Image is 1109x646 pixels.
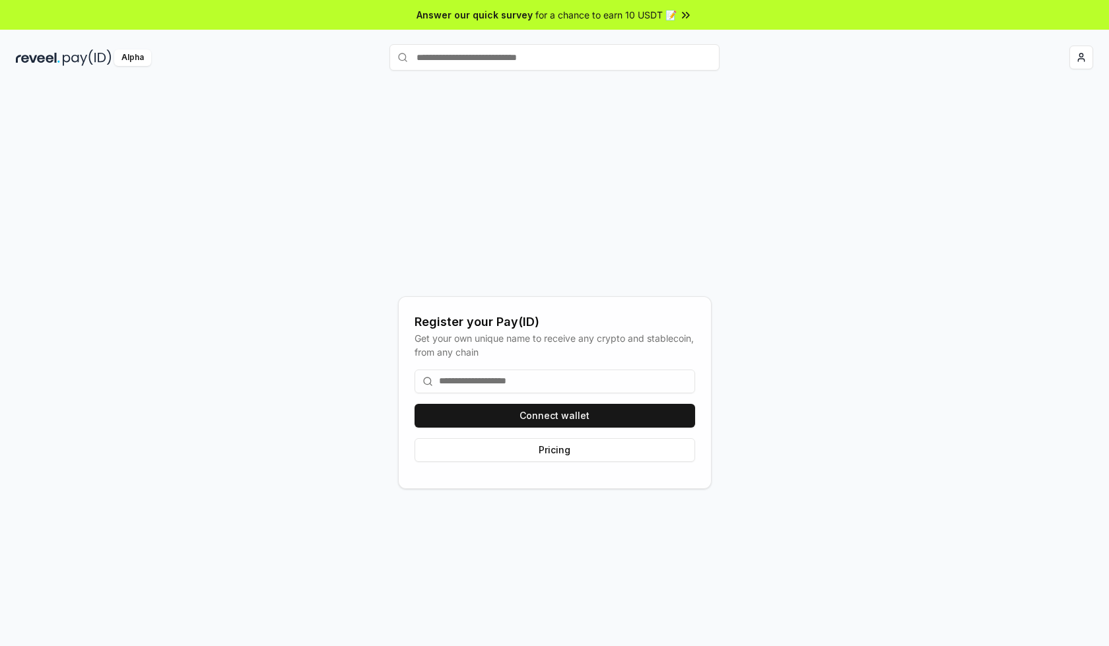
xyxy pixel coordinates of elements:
[415,404,695,428] button: Connect wallet
[114,49,151,66] div: Alpha
[535,8,677,22] span: for a chance to earn 10 USDT 📝
[16,49,60,66] img: reveel_dark
[415,331,695,359] div: Get your own unique name to receive any crypto and stablecoin, from any chain
[415,438,695,462] button: Pricing
[63,49,112,66] img: pay_id
[415,313,695,331] div: Register your Pay(ID)
[417,8,533,22] span: Answer our quick survey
